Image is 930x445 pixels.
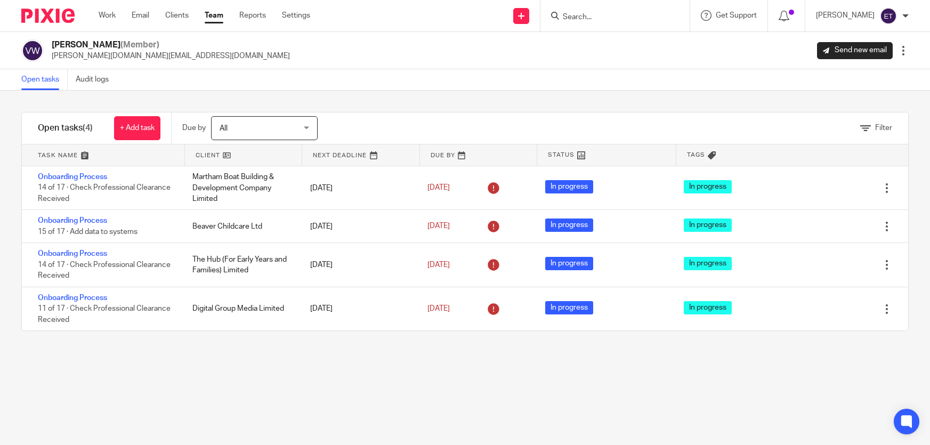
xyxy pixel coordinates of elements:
[38,173,107,181] a: Onboarding Process
[545,301,593,314] span: In progress
[52,39,290,51] h2: [PERSON_NAME]
[875,124,892,132] span: Filter
[880,7,897,25] img: svg%3E
[38,217,107,224] a: Onboarding Process
[38,228,138,236] span: 15 of 17 · Add data to systems
[132,10,149,21] a: Email
[38,305,171,323] span: 11 of 17 · Check Professional Clearance Received
[120,41,159,49] span: (Member)
[182,123,206,133] p: Due by
[716,12,757,19] span: Get Support
[83,124,93,132] span: (4)
[562,13,658,22] input: Search
[182,216,299,237] div: Beaver Childcare Ltd
[38,123,93,134] h1: Open tasks
[21,9,75,23] img: Pixie
[684,219,732,232] span: In progress
[38,184,171,203] span: 14 of 17 · Check Professional Clearance Received
[300,177,417,199] div: [DATE]
[684,301,732,314] span: In progress
[300,298,417,319] div: [DATE]
[21,39,44,62] img: svg%3E
[427,305,450,312] span: [DATE]
[684,180,732,193] span: In progress
[182,166,299,209] div: Martham Boat Building & Development Company Limited
[205,10,223,21] a: Team
[165,10,189,21] a: Clients
[239,10,266,21] a: Reports
[816,10,875,21] p: [PERSON_NAME]
[114,116,160,140] a: + Add task
[427,184,450,192] span: [DATE]
[545,257,593,270] span: In progress
[545,219,593,232] span: In progress
[545,180,593,193] span: In progress
[427,261,450,269] span: [DATE]
[38,294,107,302] a: Onboarding Process
[427,223,450,230] span: [DATE]
[300,254,417,276] div: [DATE]
[38,250,107,257] a: Onboarding Process
[282,10,310,21] a: Settings
[548,150,575,159] span: Status
[182,249,299,281] div: The Hub (For Early Years and Families) Limited
[182,298,299,319] div: Digital Group Media Limited
[687,150,705,159] span: Tags
[21,69,68,90] a: Open tasks
[38,261,171,280] span: 14 of 17 · Check Professional Clearance Received
[99,10,116,21] a: Work
[817,42,893,59] a: Send new email
[220,125,228,132] span: All
[300,216,417,237] div: [DATE]
[684,257,732,270] span: In progress
[76,69,117,90] a: Audit logs
[52,51,290,61] p: [PERSON_NAME][DOMAIN_NAME][EMAIL_ADDRESS][DOMAIN_NAME]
